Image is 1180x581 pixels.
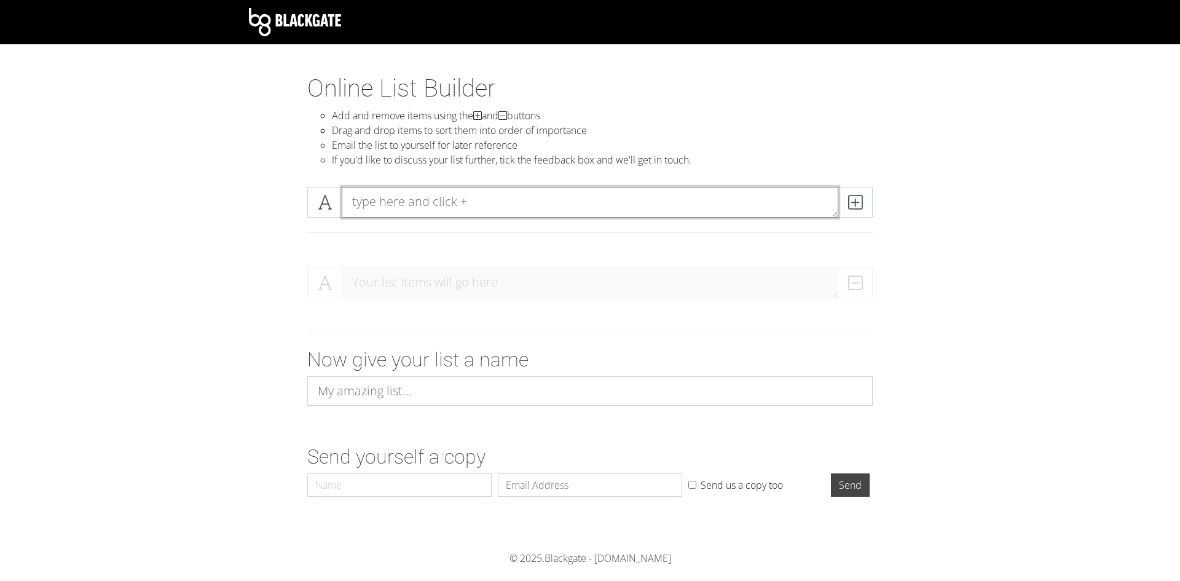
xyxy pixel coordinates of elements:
[332,152,873,167] li: If you'd like to discuss your list further, tick the feedback box and we'll get in touch.
[831,473,870,497] input: Send
[332,138,873,152] li: Email the list to yourself for later reference
[307,376,873,406] input: My amazing list...
[249,8,341,36] img: Blackgate
[545,551,671,565] a: Blackgate - [DOMAIN_NAME]
[307,348,873,371] h2: Now give your list a name
[307,74,873,103] h1: Online List Builder
[332,108,873,123] li: Add and remove items using the and buttons
[332,123,873,138] li: Drag and drop items to sort them into order of importance
[307,473,492,497] input: Name
[249,551,931,566] div: © 2025.
[701,478,783,492] label: Send us a copy too
[307,445,873,468] h2: Send yourself a copy
[498,473,682,497] input: Email Address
